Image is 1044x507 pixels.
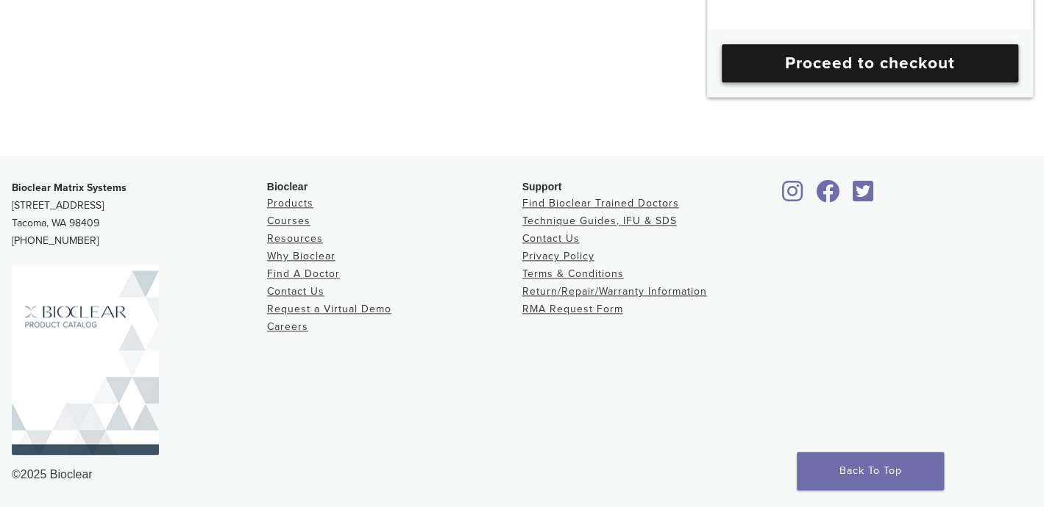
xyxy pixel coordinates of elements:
[267,250,335,262] a: Why Bioclear
[267,320,308,333] a: Careers
[12,466,1032,483] div: ©2025 Bioclear
[811,189,845,204] a: Bioclear
[522,303,623,315] a: RMA Request Form
[522,215,677,227] a: Technique Guides, IFU & SDS
[267,267,340,280] a: Find A Doctor
[522,232,580,245] a: Contact Us
[848,189,879,204] a: Bioclear
[522,285,707,298] a: Return/Repair/Warranty Information
[797,452,944,490] a: Back To Top
[522,181,562,193] span: Support
[267,285,324,298] a: Contact Us
[722,44,1018,82] a: Proceed to checkout
[267,197,313,209] a: Products
[267,181,308,193] span: Bioclear
[777,189,808,204] a: Bioclear
[522,267,624,280] a: Terms & Conditions
[522,250,594,262] a: Privacy Policy
[522,197,679,209] a: Find Bioclear Trained Doctors
[267,215,310,227] a: Courses
[267,303,391,315] a: Request a Virtual Demo
[12,265,159,455] img: Bioclear
[12,181,127,194] strong: Bioclear Matrix Systems
[267,232,323,245] a: Resources
[12,179,267,250] p: [STREET_ADDRESS] Tacoma, WA 98409 [PHONE_NUMBER]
